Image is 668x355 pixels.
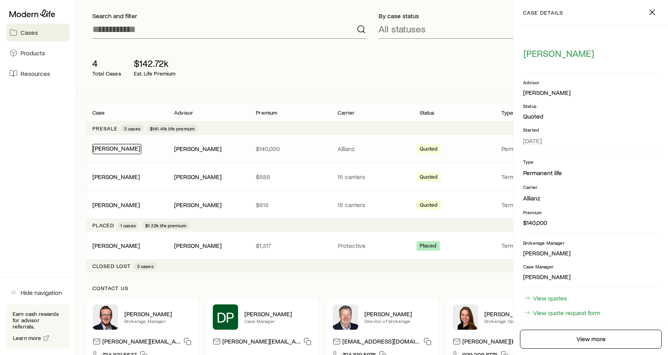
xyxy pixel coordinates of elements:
p: 4 [92,58,121,69]
div: [PERSON_NAME] [92,144,141,154]
p: $140,000 [523,219,659,227]
div: Earn cash rewards for advisor referrals.Learn more [6,304,69,349]
p: Case Manager [244,318,313,324]
p: [PERSON_NAME][EMAIL_ADDRESS][PERSON_NAME][DOMAIN_NAME] [102,337,180,348]
p: [PERSON_NAME] [244,310,313,318]
span: Placed [420,242,437,251]
div: [PERSON_NAME] [174,201,221,209]
p: Protective [338,242,407,249]
p: Permanent life [501,145,570,153]
span: $141.41k life premium [150,125,195,132]
li: Allianz [523,193,659,203]
span: 3 cases [137,263,154,269]
img: Trey Wall [333,304,358,330]
span: Resources [21,70,50,77]
p: Term life [501,173,570,181]
p: Closed lost [92,263,131,269]
p: Case Manager [523,263,659,270]
p: Contact us [92,285,652,291]
div: Client cases [86,102,659,272]
span: Learn more [13,335,41,341]
p: Carrier [338,110,355,116]
a: View quote request form [523,308,600,317]
p: Term life [501,201,570,209]
p: Director of Brokerage [364,318,433,324]
p: Brokerage Operations [484,318,553,324]
a: View more [520,330,662,349]
a: Resources [6,65,69,82]
p: Type [523,159,659,165]
p: Premium [523,209,659,215]
p: $140,000 [256,145,325,153]
p: All statuses [379,23,426,34]
p: Total Cases [92,70,121,77]
p: By case status [379,12,652,20]
p: Est. Life Premium [134,70,176,77]
p: $819 [256,201,325,209]
p: 15 carriers [338,173,407,181]
p: $142.72k [134,58,176,69]
p: Brokerage Manager [523,240,659,246]
p: Status [420,110,435,116]
p: [EMAIL_ADDRESS][DOMAIN_NAME] [342,337,420,348]
span: Hide navigation [21,289,62,296]
p: case details [523,9,563,16]
div: [PERSON_NAME] [92,173,140,181]
a: Products [6,44,69,62]
div: [PERSON_NAME] [174,242,221,250]
img: Ellen Wall [453,304,478,330]
p: Case [92,110,105,116]
p: [PERSON_NAME] [484,310,553,318]
span: Products [21,49,45,57]
p: [PERSON_NAME] [124,310,193,318]
p: Term life [501,242,570,249]
p: Presale [92,125,118,132]
a: [PERSON_NAME] [93,144,140,152]
span: Quoted [420,174,438,182]
button: [PERSON_NAME] [523,47,595,60]
a: Cases [6,24,69,41]
span: 1 cases [120,222,136,228]
p: [PERSON_NAME] [523,249,659,257]
p: Status [523,103,659,109]
span: 3 cases [124,125,141,132]
div: [PERSON_NAME] [92,242,140,250]
span: Quoted [420,202,438,210]
span: [PERSON_NAME] [524,48,594,59]
button: Hide navigation [6,284,69,301]
li: Permanent life [523,168,659,177]
p: $1,317 [256,242,325,249]
p: Premium [256,110,277,116]
span: $1.32k life premium [145,222,186,228]
p: Allianz [338,145,407,153]
a: [PERSON_NAME] [92,242,140,249]
p: Brokerage Manager [124,318,193,324]
span: DP [217,309,235,325]
span: Cases [21,28,38,36]
p: Type [501,110,514,116]
p: Started [523,127,659,133]
p: [PERSON_NAME][EMAIL_ADDRESS][DOMAIN_NAME] [222,337,300,348]
span: Quoted [420,145,438,154]
p: Advisor [174,110,193,116]
div: [PERSON_NAME] [174,173,221,181]
img: Matt Kaas [93,304,118,330]
a: [PERSON_NAME] [92,201,140,208]
p: 15 carriers [338,201,407,209]
div: [PERSON_NAME] [92,201,140,209]
p: [PERSON_NAME] [364,310,433,318]
p: Quoted [523,112,659,120]
p: [PERSON_NAME] [523,273,659,281]
p: Search and filter [92,12,366,20]
p: Advisor [523,79,659,85]
p: Placed [92,222,114,228]
p: Carrier [523,184,659,190]
div: [PERSON_NAME] [523,89,570,97]
p: Earn cash rewards for advisor referrals. [13,311,63,330]
p: $589 [256,173,325,181]
span: [DATE] [523,137,542,145]
a: View quotes [523,294,567,302]
a: [PERSON_NAME] [92,173,140,180]
div: [PERSON_NAME] [174,145,221,153]
p: [PERSON_NAME][EMAIL_ADDRESS][DOMAIN_NAME] [462,337,540,348]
